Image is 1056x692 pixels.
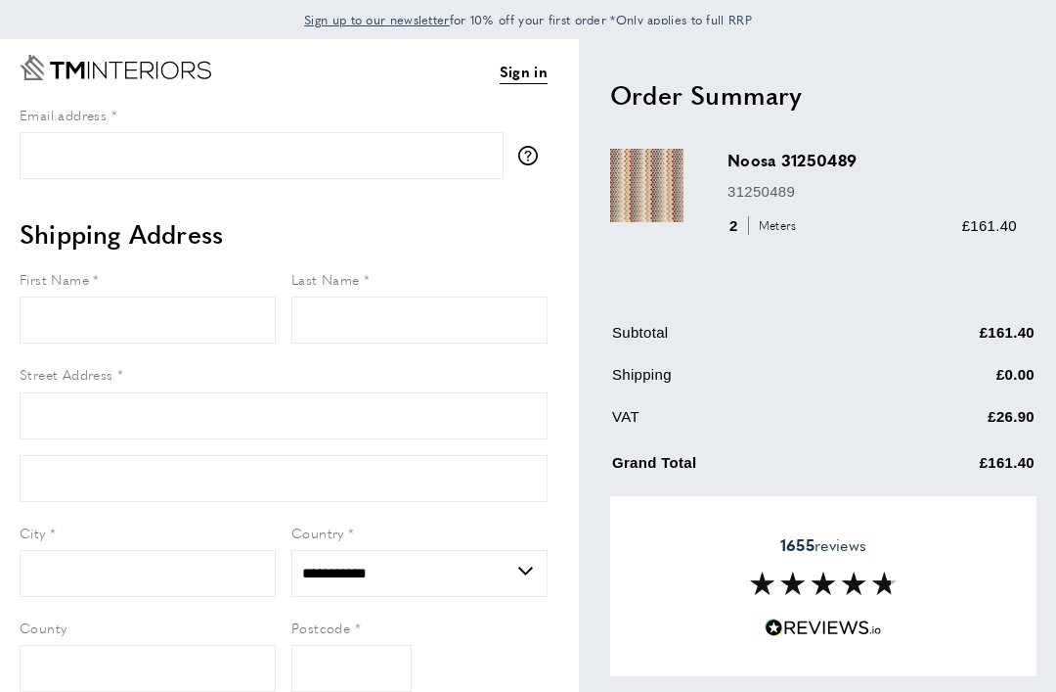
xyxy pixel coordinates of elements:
span: for 10% off your first order *Only applies to full RRP [304,11,752,28]
span: First Name [20,269,89,289]
div: 2 [727,214,803,238]
span: Postcode [291,618,350,637]
span: Meters [748,216,802,235]
a: Sign in [500,60,548,84]
span: Sign up to our newsletter [304,11,450,28]
img: Noosa 31250489 [610,149,683,222]
td: Subtotal [612,321,866,359]
span: County [20,618,66,637]
span: Street Address [20,364,113,384]
a: Go to Home page [20,55,211,80]
td: £161.40 [868,321,1034,359]
img: Reviews section [750,572,897,595]
h2: Order Summary [610,77,1036,113]
td: Grand Total [612,447,866,489]
p: 31250489 [727,180,1017,204]
td: £26.90 [868,405,1034,443]
span: reviews [780,535,866,555]
img: Reviews.io 5 stars [765,619,882,637]
span: £161.40 [962,217,1017,234]
td: Shipping [612,363,866,401]
strong: 1655 [780,533,814,556]
h2: Shipping Address [20,216,548,252]
button: More information [518,146,548,165]
span: Email address [20,105,107,124]
span: City [20,523,46,542]
span: Last Name [291,269,360,289]
td: VAT [612,405,866,443]
span: Country [291,523,344,542]
h3: Noosa 31250489 [727,149,1017,171]
a: Sign up to our newsletter [304,10,450,29]
td: £161.40 [868,447,1034,489]
td: £0.00 [868,363,1034,401]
